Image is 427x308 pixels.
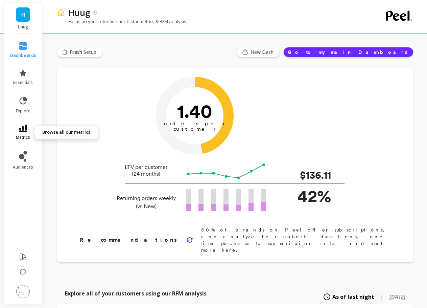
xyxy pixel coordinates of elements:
[164,120,226,127] tspan: orders per
[115,164,178,177] p: LTV per customer (24 months)
[65,289,207,298] p: Explore all of your customers using our RFM analysis
[57,8,65,17] img: header icon
[173,126,216,132] tspan: customer
[13,80,33,85] span: essentials
[277,168,331,183] p: $136.11
[115,194,178,211] p: Returning orders weekly (vs New)
[10,53,36,58] span: dashboards
[13,164,33,170] span: audiences
[11,24,35,30] p: Huug
[57,47,103,57] button: Finish Setup
[16,135,30,140] span: metrics
[283,47,413,57] button: Go to my main Dashboard
[201,226,392,254] p: 50% of brands on Peel offer subscriptions, and analyze their cohorts, durations, one-time purchas...
[68,7,90,18] p: Huug
[277,183,331,209] p: 42%
[380,293,383,301] span: |
[80,236,178,244] p: Recommendations
[57,18,186,24] p: Focus on your retention north star metrics & RFM analysis
[16,108,30,114] span: explore
[177,100,212,122] text: 1.40
[70,49,98,56] span: Finish Setup
[389,293,405,301] span: [DATE]
[332,293,374,301] span: As of last night
[251,49,276,56] span: New Dash
[16,285,30,298] img: profile picture
[237,47,280,57] button: New Dash
[21,11,25,19] span: H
